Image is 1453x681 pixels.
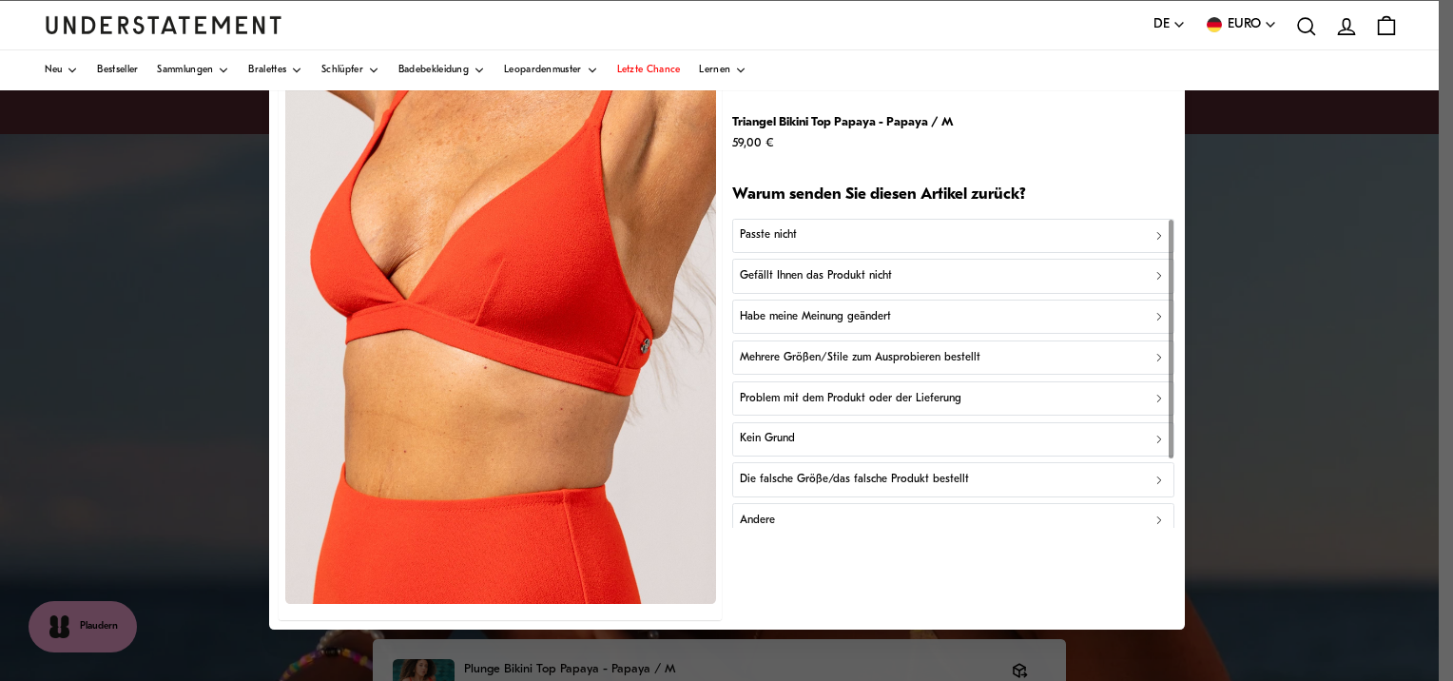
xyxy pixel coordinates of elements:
[731,111,953,131] p: Triangel Bikini Top Papaya - Papaya / M
[398,66,469,75] span: Badebekleidung
[740,471,969,489] p: Die falsche Größe/das falsche Produkt bestellt
[97,66,138,75] span: Bestseller
[97,50,138,90] a: Bestseller
[731,421,1174,456] button: Kein Grund
[1153,14,1170,35] span: DE
[157,66,213,75] span: Sammlungen
[740,267,892,285] p: Gefällt Ihnen das Produkt nicht
[731,133,953,153] p: 59,00 €
[740,308,891,326] p: Habe meine Meinung geändert
[731,462,1174,496] button: Die falsche Größe/das falsche Produkt bestellt
[45,66,63,75] span: Neu
[157,50,229,90] a: Sammlungen
[731,259,1174,293] button: Gefällt Ihnen das Produkt nicht
[731,300,1174,334] button: Habe meine Meinung geändert
[321,66,363,75] span: Schlüpfer
[45,16,282,33] a: Understatement Startseite
[731,218,1174,252] button: Passte nicht
[699,66,730,75] span: Lernen
[731,185,1174,206] h2: Warum senden Sie diesen Artikel zurück?
[1228,14,1261,35] span: EURO
[617,66,681,75] span: Letzte Chance
[321,50,379,90] a: Schlüpfer
[617,50,681,90] a: Letzte Chance
[740,512,775,530] p: Andere
[699,50,746,90] a: Lernen
[731,340,1174,375] button: Mehrere Größen/Stile zum Ausprobieren bestellt
[740,430,795,448] p: Kein Grund
[740,389,961,407] p: Problem mit dem Produkt oder der Lieferung
[398,50,485,90] a: Badebekleidung
[1153,14,1186,35] button: DE
[504,66,582,75] span: Leopardenmuster
[504,50,598,90] a: Leopardenmuster
[248,66,286,75] span: Bralettes
[248,50,302,90] a: Bralettes
[1205,14,1277,35] button: EURO
[740,349,980,367] p: Mehrere Größen/Stile zum Ausprobieren bestellt
[731,503,1174,537] button: Andere
[740,226,797,244] p: Passte nicht
[285,68,716,604] img: PAYA-BRA-105-M-papaya_3.jpg
[731,381,1174,416] button: Problem mit dem Produkt oder der Lieferung
[45,50,79,90] a: Neu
